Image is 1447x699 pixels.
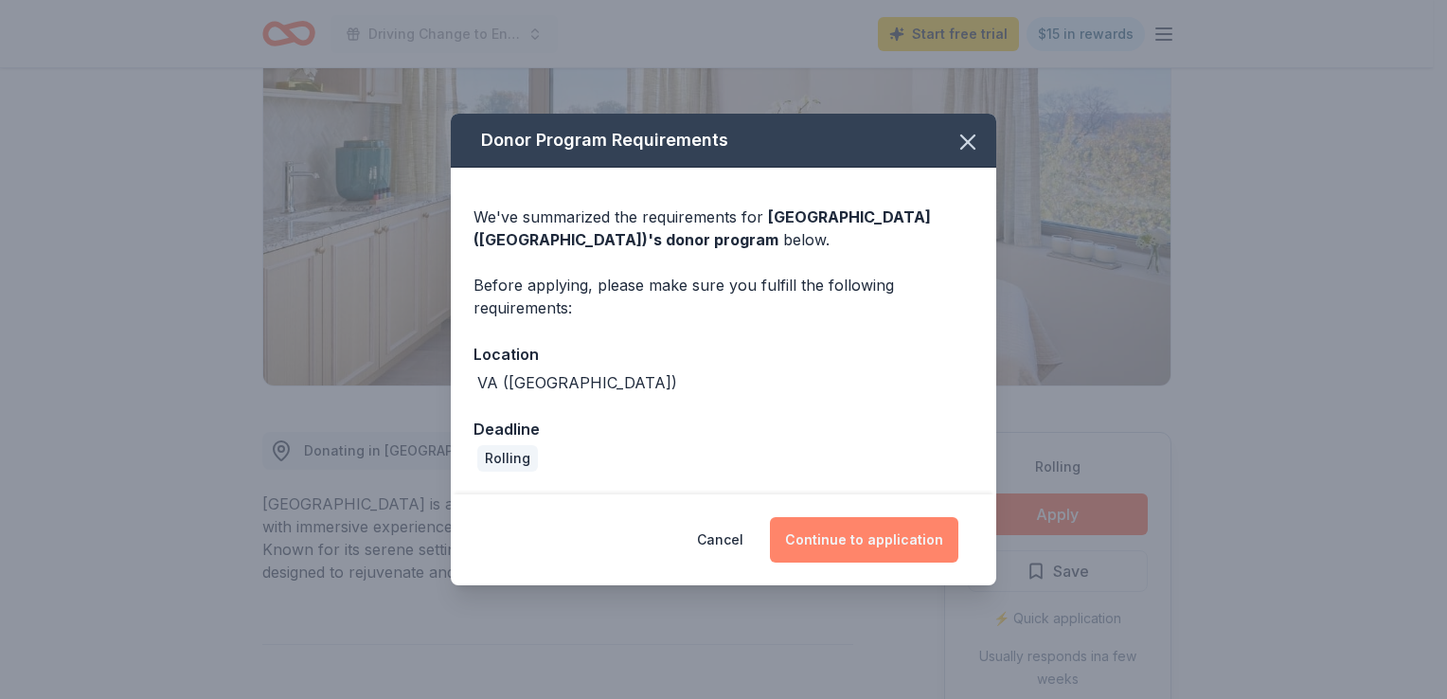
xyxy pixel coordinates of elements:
div: Deadline [473,417,974,441]
div: Before applying, please make sure you fulfill the following requirements: [473,274,974,319]
div: We've summarized the requirements for below. [473,206,974,251]
div: Rolling [477,445,538,472]
button: Cancel [697,517,743,563]
button: Continue to application [770,517,958,563]
div: Location [473,342,974,367]
div: VA ([GEOGRAPHIC_DATA]) [477,371,677,394]
div: Donor Program Requirements [451,114,996,168]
